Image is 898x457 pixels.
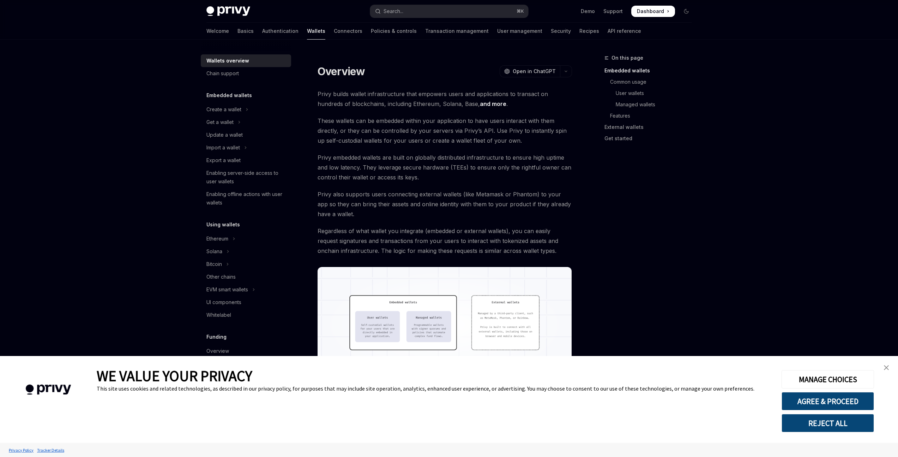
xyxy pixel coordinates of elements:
a: and more [480,100,506,108]
a: close banner [879,361,893,375]
img: company logo [11,374,86,405]
button: Toggle dark mode [681,6,692,17]
a: Wallets [307,23,325,40]
div: Solana [206,247,222,256]
h5: Using wallets [206,220,240,229]
button: Toggle Get a wallet section [201,116,291,129]
div: Export a wallet [206,156,241,165]
button: Toggle EVM smart wallets section [201,283,291,296]
div: Import a wallet [206,143,240,152]
div: This site uses cookies and related technologies, as described in our privacy policy, for purposes... [97,385,771,392]
h5: Embedded wallets [206,91,252,100]
a: Connectors [334,23,362,40]
div: Get a wallet [206,118,234,126]
a: Embedded wallets [604,65,698,76]
span: Privy builds wallet infrastructure that empowers users and applications to transact on hundreds o... [318,89,572,109]
span: These wallets can be embedded within your application to have users interact with them directly, ... [318,116,572,146]
button: AGREE & PROCEED [782,392,874,410]
button: REJECT ALL [782,414,874,432]
img: dark logo [206,6,250,16]
a: External wallets [604,121,698,133]
a: Export a wallet [201,154,291,167]
img: close banner [884,365,889,370]
div: Enabling server-side access to user wallets [206,169,287,186]
span: ⌘ K [517,8,524,14]
a: Demo [581,8,595,15]
a: Other chains [201,271,291,283]
a: Privacy Policy [7,444,35,456]
div: Ethereum [206,235,228,243]
h5: Funding [206,333,227,341]
a: UI components [201,296,291,309]
button: Toggle Solana section [201,245,291,258]
div: Overview [206,347,229,355]
a: Security [551,23,571,40]
a: User wallets [604,88,698,99]
a: Overview [201,345,291,357]
a: Dashboard [631,6,675,17]
a: Wallets overview [201,54,291,67]
span: Dashboard [637,8,664,15]
div: Update a wallet [206,131,243,139]
a: Features [604,110,698,121]
a: Enabling server-side access to user wallets [201,167,291,188]
div: Search... [384,7,403,16]
a: Tracker Details [35,444,66,456]
div: EVM smart wallets [206,285,248,294]
button: MANAGE CHOICES [782,370,874,388]
div: Create a wallet [206,105,241,114]
a: Basics [237,23,254,40]
a: Common usage [604,76,698,88]
a: Update a wallet [201,129,291,141]
button: Toggle Create a wallet section [201,103,291,116]
button: Toggle Import a wallet section [201,141,291,154]
div: Enabling offline actions with user wallets [206,190,287,207]
a: Get started [604,133,698,144]
span: WE VALUE YOUR PRIVACY [97,367,252,385]
span: Open in ChatGPT [513,68,556,75]
a: Managed wallets [604,99,698,110]
button: Open in ChatGPT [500,65,560,77]
div: Whitelabel [206,311,231,319]
a: Recipes [579,23,599,40]
div: UI components [206,298,241,307]
a: Authentication [262,23,299,40]
a: Policies & controls [371,23,417,40]
a: Welcome [206,23,229,40]
div: Other chains [206,273,236,281]
a: Transaction management [425,23,489,40]
img: images/walletoverview.png [318,267,572,383]
span: Regardless of what wallet you integrate (embedded or external wallets), you can easily request si... [318,226,572,256]
button: Toggle Bitcoin section [201,258,291,271]
a: Support [603,8,623,15]
a: Chain support [201,67,291,80]
a: User management [497,23,542,40]
h1: Overview [318,65,365,78]
button: Toggle Ethereum section [201,232,291,245]
a: Enabling offline actions with user wallets [201,188,291,209]
div: Chain support [206,69,239,78]
a: Whitelabel [201,309,291,321]
span: Privy embedded wallets are built on globally distributed infrastructure to ensure high uptime and... [318,153,572,182]
div: Bitcoin [206,260,222,268]
span: On this page [611,54,643,62]
div: Wallets overview [206,57,249,65]
span: Privy also supports users connecting external wallets (like Metamask or Phantom) to your app so t... [318,189,572,219]
a: API reference [608,23,641,40]
button: Open search [370,5,528,18]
